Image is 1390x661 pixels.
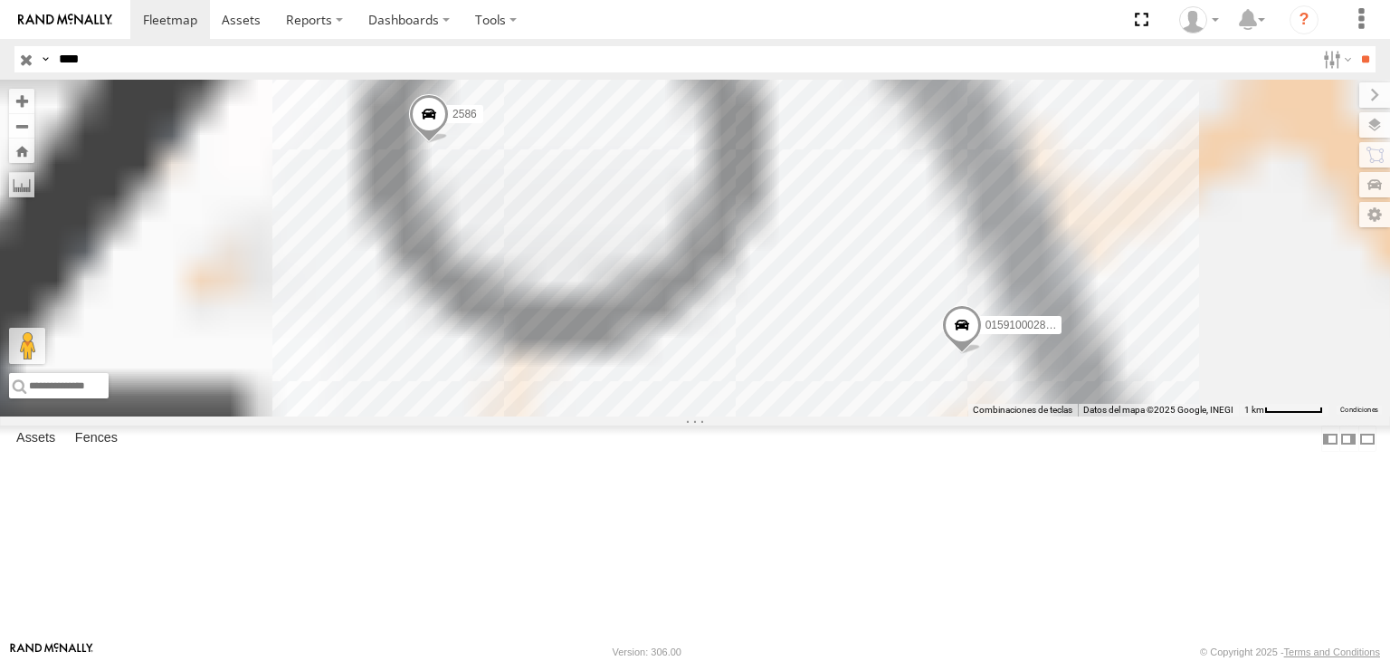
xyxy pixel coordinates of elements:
[9,172,34,197] label: Measure
[1339,426,1357,452] label: Dock Summary Table to the Right
[7,426,64,452] label: Assets
[9,139,34,163] button: Zoom Home
[1321,426,1339,452] label: Dock Summary Table to the Left
[9,89,34,113] button: Zoom in
[985,319,1076,331] span: 015910002825860
[66,426,127,452] label: Fences
[1200,647,1380,657] div: © Copyright 2025 -
[1173,6,1225,34] div: Irving Rodriguez
[1316,46,1355,72] label: Search Filter Options
[1290,5,1319,34] i: ?
[1358,426,1376,452] label: Hide Summary Table
[9,328,45,364] button: Arrastra el hombrecito naranja al mapa para abrir Street View
[18,14,112,26] img: rand-logo.svg
[1359,202,1390,227] label: Map Settings
[1083,405,1233,415] span: Datos del mapa ©2025 Google, INEGI
[38,46,52,72] label: Search Query
[452,108,477,120] span: 2586
[1340,407,1378,414] a: Condiciones (se abre en una nueva pestaña)
[10,643,93,661] a: Visit our Website
[1244,405,1264,415] span: 1 km
[9,113,34,139] button: Zoom out
[613,647,681,657] div: Version: 306.00
[1239,404,1328,417] button: Escala del mapa: 1 km por 61 píxeles
[973,404,1072,417] button: Combinaciones de teclas
[1284,647,1380,657] a: Terms and Conditions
